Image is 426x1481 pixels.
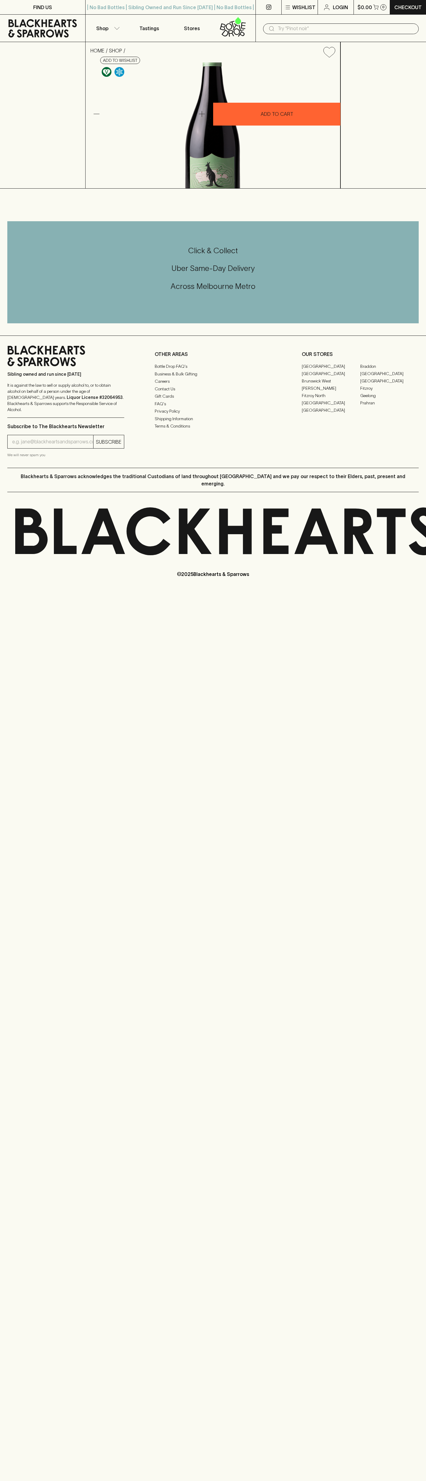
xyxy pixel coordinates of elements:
h5: Click & Collect [7,246,419,256]
p: Sibling owned and run since [DATE] [7,371,124,377]
a: Wonderful as is, but a slight chill will enhance the aromatics and give it a beautiful crunch. [113,66,126,78]
a: Privacy Policy [155,408,272,415]
a: Fitzroy North [302,392,360,399]
p: We will never spam you [7,452,124,458]
img: Chilled Red [114,67,124,77]
p: It is against the law to sell or supply alcohol to, or to obtain alcohol on behalf of a person un... [7,382,124,413]
img: Vegan [102,67,111,77]
a: Geelong [360,392,419,399]
p: $0.00 [357,4,372,11]
a: Shipping Information [155,415,272,422]
p: ADD TO CART [261,110,293,118]
p: FIND US [33,4,52,11]
a: Contact Us [155,385,272,392]
p: SUBSCRIBE [96,438,121,446]
button: Add to wishlist [100,57,140,64]
p: Wishlist [292,4,315,11]
input: e.g. jane@blackheartsandsparrows.com.au [12,437,93,447]
button: SUBSCRIBE [93,435,124,448]
p: 0 [382,5,385,9]
p: Subscribe to The Blackhearts Newsletter [7,423,124,430]
a: Bottle Drop FAQ's [155,363,272,370]
a: Braddon [360,363,419,370]
p: Stores [184,25,200,32]
a: [PERSON_NAME] [302,385,360,392]
a: FAQ's [155,400,272,407]
img: 41212.png [86,62,340,188]
a: [GEOGRAPHIC_DATA] [302,363,360,370]
a: Fitzroy [360,385,419,392]
a: [GEOGRAPHIC_DATA] [302,399,360,407]
a: [GEOGRAPHIC_DATA] [302,370,360,377]
button: Add to wishlist [321,44,338,60]
p: Login [333,4,348,11]
button: Shop [86,15,128,42]
a: Terms & Conditions [155,423,272,430]
p: OUR STORES [302,350,419,358]
input: Try "Pinot noir" [278,24,414,34]
a: Business & Bulk Gifting [155,370,272,378]
a: Careers [155,378,272,385]
a: SHOP [109,48,122,53]
a: [GEOGRAPHIC_DATA] [360,377,419,385]
p: OTHER AREAS [155,350,272,358]
a: Tastings [128,15,171,42]
h5: Uber Same-Day Delivery [7,263,419,273]
a: Made without the use of any animal products. [100,66,113,78]
a: Gift Cards [155,393,272,400]
p: Tastings [139,25,159,32]
p: Checkout [394,4,422,11]
a: Prahran [360,399,419,407]
h5: Across Melbourne Metro [7,281,419,291]
a: HOME [90,48,104,53]
p: Shop [96,25,108,32]
div: Call to action block [7,221,419,323]
a: Brunswick West [302,377,360,385]
strong: Liquor License #32064953 [67,395,123,400]
button: ADD TO CART [213,103,340,126]
a: Stores [171,15,213,42]
a: [GEOGRAPHIC_DATA] [360,370,419,377]
a: [GEOGRAPHIC_DATA] [302,407,360,414]
p: Blackhearts & Sparrows acknowledges the traditional Custodians of land throughout [GEOGRAPHIC_DAT... [12,473,414,487]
